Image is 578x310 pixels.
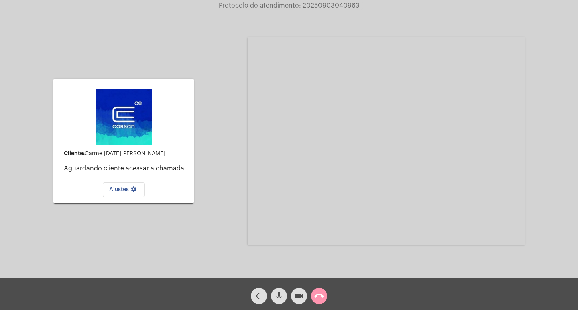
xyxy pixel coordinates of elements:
[103,182,145,197] button: Ajustes
[96,89,152,145] img: d4669ae0-8c07-2337-4f67-34b0df7f5ae4.jpeg
[294,291,304,301] mat-icon: videocam
[109,187,138,192] span: Ajustes
[64,165,187,172] p: Aguardando cliente acessar a chamada
[314,291,324,301] mat-icon: call_end
[64,150,187,157] div: Carme [DATE][PERSON_NAME]
[254,291,264,301] mat-icon: arrow_back
[129,186,138,196] mat-icon: settings
[219,2,360,9] span: Protocolo do atendimento: 20250903040963
[274,291,284,301] mat-icon: mic
[64,150,85,156] strong: Cliente:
